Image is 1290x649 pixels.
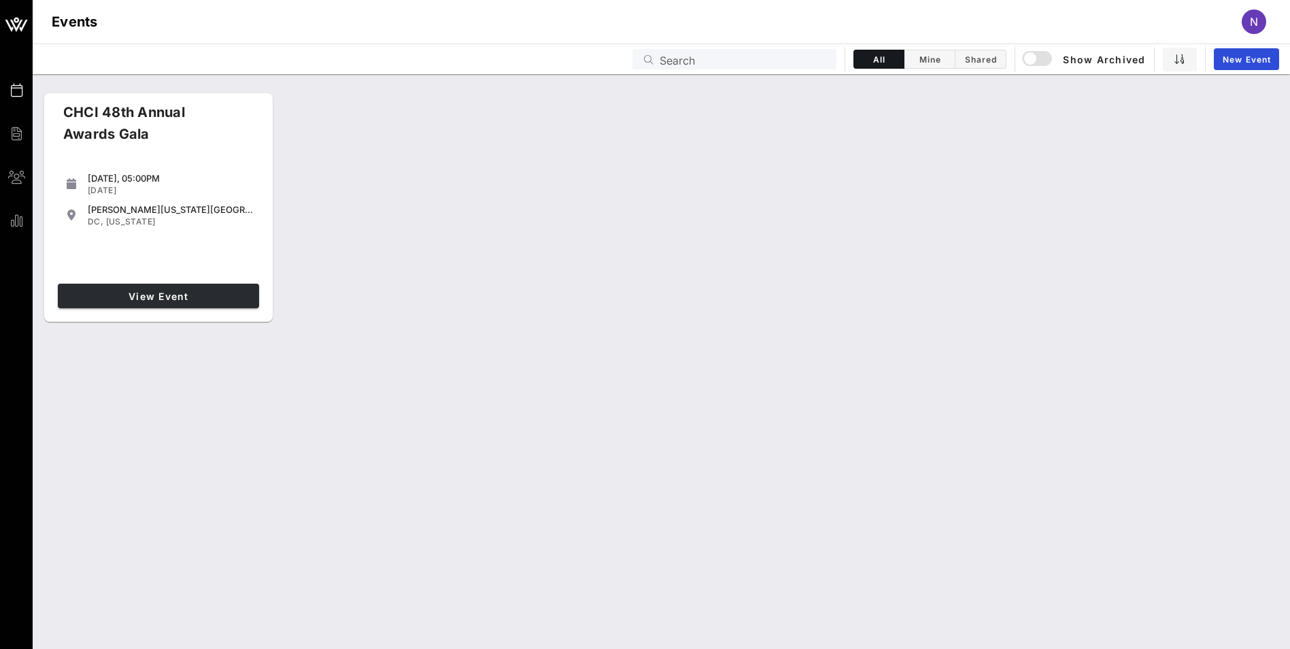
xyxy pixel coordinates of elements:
span: Show Archived [1024,51,1145,67]
div: N [1242,10,1266,34]
span: All [862,54,896,65]
span: New Event [1222,54,1271,65]
div: CHCI 48th Annual Awards Gala [52,101,244,156]
span: DC, [88,216,103,227]
a: View Event [58,284,259,308]
button: Show Archived [1023,47,1146,71]
button: Mine [904,50,955,69]
span: Mine [913,54,947,65]
span: Shared [964,54,998,65]
div: [DATE], 05:00PM [88,173,254,184]
button: All [853,50,904,69]
span: [US_STATE] [106,216,156,227]
button: Shared [955,50,1006,69]
a: New Event [1214,48,1279,70]
div: [DATE] [88,185,254,196]
div: [PERSON_NAME][US_STATE][GEOGRAPHIC_DATA] [88,204,254,215]
span: View Event [63,290,254,302]
span: N [1250,15,1258,29]
h1: Events [52,11,98,33]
